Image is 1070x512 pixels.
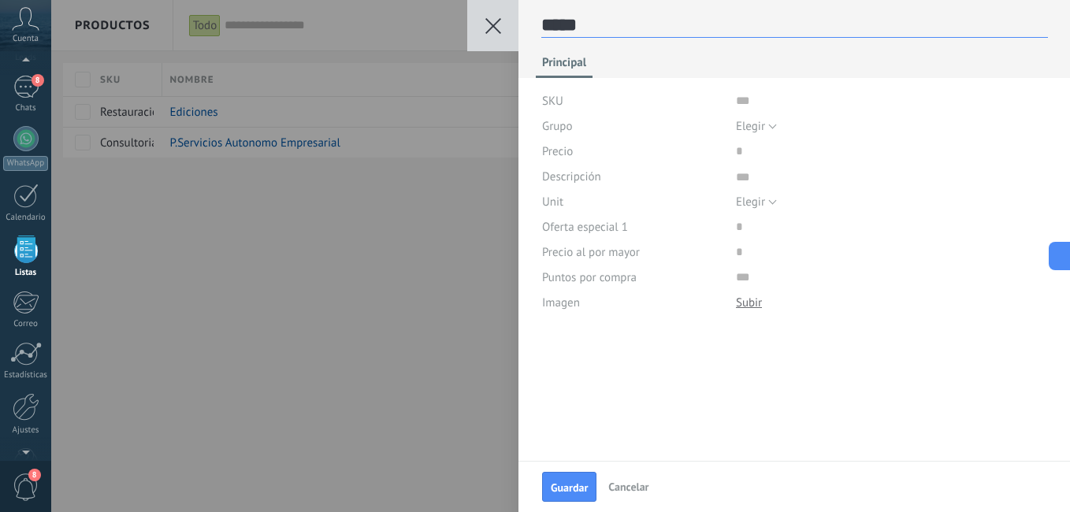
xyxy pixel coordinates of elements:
[13,34,39,44] span: Cuenta
[3,319,49,329] div: Correo
[542,95,563,107] span: SKU
[542,272,637,284] span: Puntos por compra
[3,156,48,171] div: WhatsApp
[542,55,586,78] span: Principal
[3,425,49,436] div: Ajustes
[28,469,41,481] span: 8
[736,189,777,214] button: Elegir
[602,475,655,499] button: Cancelar
[551,482,588,493] span: Guardar
[542,139,724,164] div: Precio
[736,113,777,139] button: Elegir
[608,480,648,494] span: Cancelar
[542,297,580,309] span: Imagen
[542,239,724,265] div: Precio al por mayor
[3,370,49,380] div: Estadísticas
[542,265,724,290] div: Puntos por compra
[3,213,49,223] div: Calendario
[542,196,563,208] span: Unit
[736,119,765,134] span: Elegir
[542,171,601,183] span: Descripción
[542,121,573,132] span: Grupo
[736,195,765,210] span: Elegir
[542,247,640,258] span: Precio al por mayor
[542,221,628,233] span: Oferta especial 1
[542,164,724,189] div: Descripción
[542,113,724,139] div: Grupo
[542,214,724,239] div: Oferta especial 1
[542,472,596,502] button: Guardar
[3,103,49,113] div: Chats
[32,74,44,87] span: 8
[542,290,724,315] div: Imagen
[542,146,573,158] span: Precio
[542,88,724,113] div: SKU
[542,189,724,214] div: Unit
[3,268,49,278] div: Listas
